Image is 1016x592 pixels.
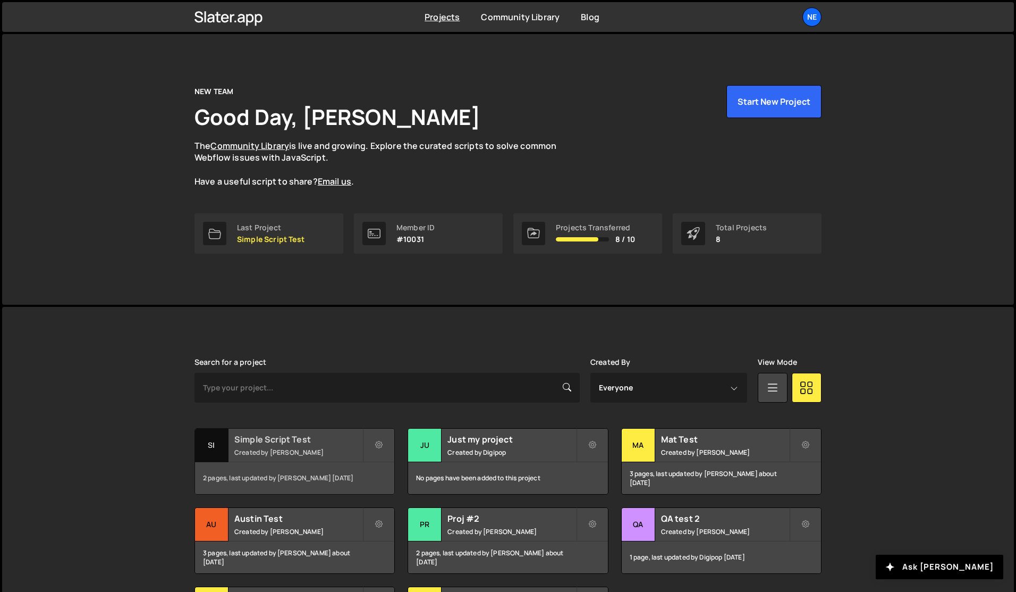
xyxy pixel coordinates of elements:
[210,140,289,152] a: Community Library
[318,176,351,187] a: Email us
[621,428,822,495] a: Ma Mat Test Created by [PERSON_NAME] 3 pages, last updated by [PERSON_NAME] about [DATE]
[194,85,233,98] div: NEW TEAM
[237,235,304,244] p: Simple Script Test
[716,223,767,232] div: Total Projects
[234,527,362,536] small: Created by [PERSON_NAME]
[622,541,821,573] div: 1 page, last updated by Digipop [DATE]
[234,513,362,524] h2: Austin Test
[234,448,362,457] small: Created by [PERSON_NAME]
[425,11,460,23] a: Projects
[661,433,789,445] h2: Mat Test
[237,223,304,232] div: Last Project
[194,358,266,366] label: Search for a project
[481,11,560,23] a: Community Library
[661,527,789,536] small: Created by [PERSON_NAME]
[622,429,655,462] div: Ma
[802,7,822,27] a: NE
[622,462,821,494] div: 3 pages, last updated by [PERSON_NAME] about [DATE]
[622,508,655,541] div: QA
[447,527,575,536] small: Created by [PERSON_NAME]
[556,223,635,232] div: Projects Transferred
[590,358,631,366] label: Created By
[194,373,580,403] input: Type your project...
[194,213,343,254] a: Last Project Simple Script Test
[661,513,789,524] h2: QA test 2
[716,235,767,244] p: 8
[758,358,797,366] label: View Mode
[408,462,607,494] div: No pages have been added to this project
[447,513,575,524] h2: Proj #2
[194,102,480,131] h1: Good Day, [PERSON_NAME]
[615,235,635,244] span: 8 / 10
[621,507,822,574] a: QA QA test 2 Created by [PERSON_NAME] 1 page, last updated by Digipop [DATE]
[447,448,575,457] small: Created by Digipop
[194,507,395,574] a: Au Austin Test Created by [PERSON_NAME] 3 pages, last updated by [PERSON_NAME] about [DATE]
[581,11,599,23] a: Blog
[447,433,575,445] h2: Just my project
[408,429,442,462] div: Ju
[194,428,395,495] a: Si Simple Script Test Created by [PERSON_NAME] 2 pages, last updated by [PERSON_NAME] [DATE]
[408,507,608,574] a: Pr Proj #2 Created by [PERSON_NAME] 2 pages, last updated by [PERSON_NAME] about [DATE]
[195,508,228,541] div: Au
[195,541,394,573] div: 3 pages, last updated by [PERSON_NAME] about [DATE]
[234,433,362,445] h2: Simple Script Test
[408,508,442,541] div: Pr
[194,140,577,188] p: The is live and growing. Explore the curated scripts to solve common Webflow issues with JavaScri...
[661,448,789,457] small: Created by [PERSON_NAME]
[195,429,228,462] div: Si
[726,85,822,118] button: Start New Project
[396,235,435,244] p: #10031
[408,428,608,495] a: Ju Just my project Created by Digipop No pages have been added to this project
[195,462,394,494] div: 2 pages, last updated by [PERSON_NAME] [DATE]
[396,223,435,232] div: Member ID
[408,541,607,573] div: 2 pages, last updated by [PERSON_NAME] about [DATE]
[876,555,1003,579] button: Ask [PERSON_NAME]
